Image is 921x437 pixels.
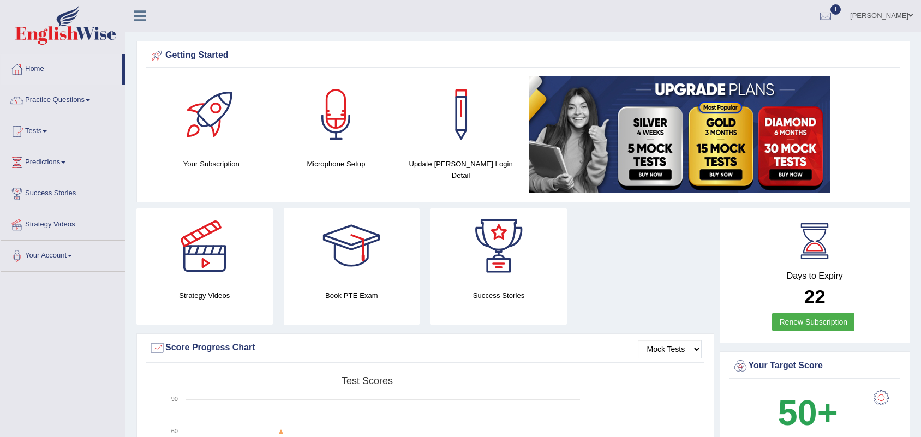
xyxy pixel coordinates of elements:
[772,313,854,331] a: Renew Subscription
[171,396,178,402] text: 90
[149,47,898,64] div: Getting Started
[1,116,125,143] a: Tests
[804,286,826,307] b: 22
[136,290,273,301] h4: Strategy Videos
[171,428,178,434] text: 60
[1,147,125,175] a: Predictions
[342,375,393,386] tspan: Test scores
[149,340,702,356] div: Score Progress Chart
[279,158,393,170] h4: Microphone Setup
[154,158,268,170] h4: Your Subscription
[404,158,518,181] h4: Update [PERSON_NAME] Login Detail
[1,54,122,81] a: Home
[430,290,567,301] h4: Success Stories
[1,209,125,237] a: Strategy Videos
[529,76,830,193] img: small5.jpg
[1,241,125,268] a: Your Account
[1,178,125,206] a: Success Stories
[830,4,841,15] span: 1
[778,393,838,433] b: 50+
[1,85,125,112] a: Practice Questions
[732,358,898,374] div: Your Target Score
[284,290,420,301] h4: Book PTE Exam
[732,271,898,281] h4: Days to Expiry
